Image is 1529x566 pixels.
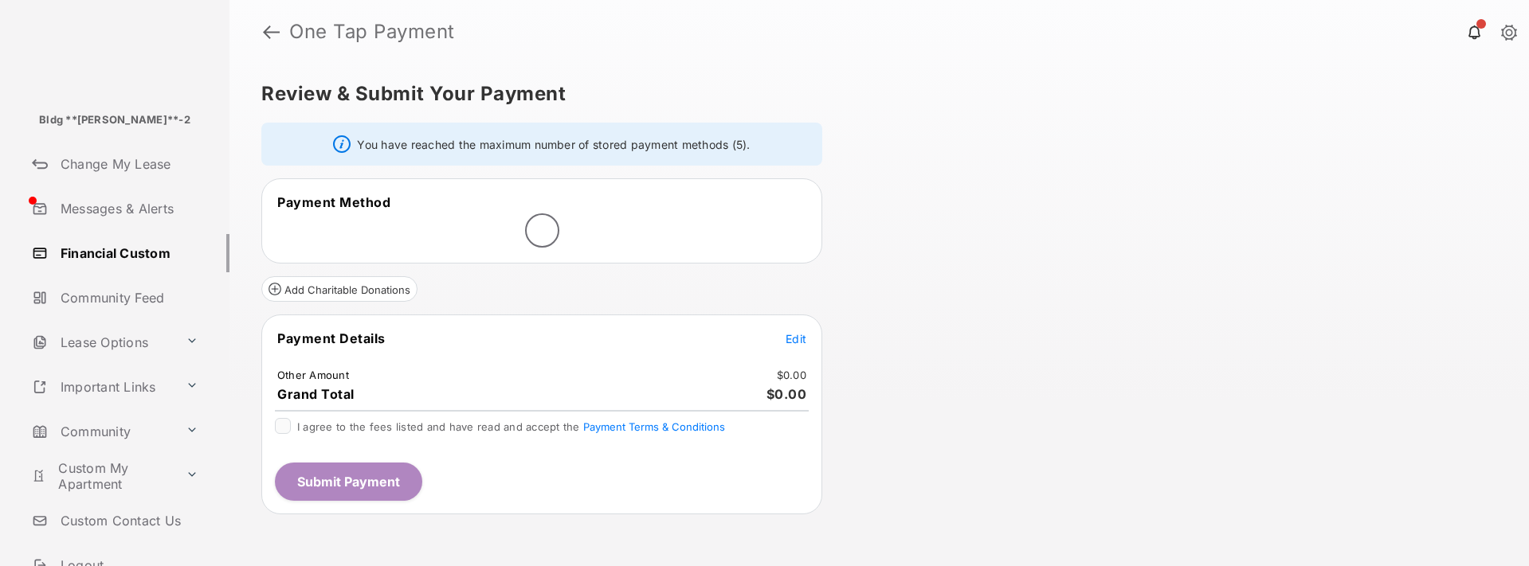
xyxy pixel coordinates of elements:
p: Bldg **[PERSON_NAME]**-2 [39,112,190,128]
span: Payment Method [277,194,390,210]
a: Financial Custom [25,234,229,272]
h5: Review & Submit Your Payment [261,84,1484,103]
span: Payment Details [277,330,386,346]
span: Grand Total [277,386,355,402]
div: You have reached the maximum number of stored payment methods (5). [261,123,822,166]
a: Custom Contact Us [25,502,229,540]
a: Lease Options [25,323,179,361]
span: $0.00 [766,386,807,402]
a: Community Feed [25,279,229,317]
button: I agree to the fees listed and have read and accept the [583,420,725,433]
span: I agree to the fees listed and have read and accept the [297,420,725,433]
span: Edit [786,332,806,345]
button: Edit [786,330,806,346]
a: Important Links [25,368,179,406]
a: Custom My Apartment [25,457,179,495]
td: Other Amount [276,368,350,382]
button: Add Charitable Donations [261,276,418,302]
button: Submit Payment [275,463,422,501]
td: $0.00 [776,368,807,382]
strong: One Tap Payment [289,22,455,41]
a: Community [25,412,179,451]
a: Change My Lease [25,145,229,183]
a: Messages & Alerts [25,189,229,228]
